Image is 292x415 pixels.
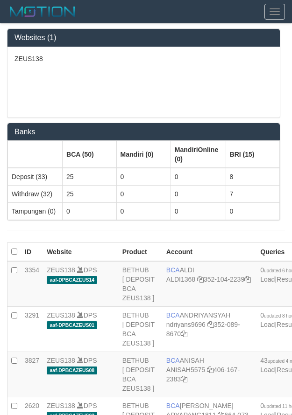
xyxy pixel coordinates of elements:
[166,402,180,409] span: BCA
[43,261,119,307] td: DPS
[166,266,180,274] span: BCA
[260,321,275,328] a: Load
[166,311,180,319] span: BCA
[14,128,273,136] h3: Banks
[119,352,163,397] td: BETHUB [ DEPOSIT BCA ZEUS138 ]
[226,141,279,168] th: Group: activate to sort column ascending
[63,168,117,186] td: 25
[207,366,214,373] a: Copy ANISAH5575 to clipboard
[43,307,119,352] td: DPS
[171,203,226,220] td: 0
[260,366,275,373] a: Load
[63,186,117,203] td: 25
[171,168,226,186] td: 0
[171,141,226,168] th: Group: activate to sort column ascending
[116,141,171,168] th: Group: activate to sort column ascending
[226,168,279,186] td: 8
[14,34,273,42] h3: Websites (1)
[14,54,273,63] p: ZEUS138
[8,203,63,220] td: Tampungan (0)
[47,357,75,364] a: ZEUS138
[166,357,180,364] span: BCA
[207,321,214,328] a: Copy ndriyans9696 to clipboard
[116,203,171,220] td: 0
[166,366,205,373] a: ANISAH5575
[119,307,163,352] td: BETHUB [ DEPOSIT BCA ZEUS138 ]
[21,243,43,262] th: ID
[226,203,279,220] td: 0
[181,330,187,338] a: Copy 3520898670 to clipboard
[43,352,119,397] td: DPS
[226,186,279,203] td: 7
[116,168,171,186] td: 0
[43,243,119,262] th: Website
[166,276,195,283] a: ALDI1368
[8,168,63,186] td: Deposit (33)
[47,266,75,274] a: ZEUS138
[163,243,256,262] th: Account
[8,141,63,168] th: Group: activate to sort column ascending
[21,261,43,307] td: 3354
[260,276,275,283] a: Load
[181,375,187,383] a: Copy 4061672383 to clipboard
[63,203,117,220] td: 0
[47,321,97,329] span: aaf-DPBCAZEUS01
[63,141,117,168] th: Group: activate to sort column ascending
[7,5,78,19] img: MOTION_logo.png
[47,276,97,284] span: aaf-DPBCAZEUS14
[119,243,163,262] th: Product
[8,186,63,203] td: Withdraw (32)
[166,321,206,328] a: ndriyans9696
[21,307,43,352] td: 3291
[21,352,43,397] td: 3827
[163,307,256,352] td: ANDRIYANSYAH 352-089-8670
[244,276,251,283] a: Copy 3521042239 to clipboard
[47,311,75,319] a: ZEUS138
[47,367,97,374] span: aaf-DPBCAZEUS08
[163,352,256,397] td: ANISAH 406-167-2383
[171,186,226,203] td: 0
[163,261,256,307] td: ALDI 352-104-2239
[47,402,75,409] a: ZEUS138
[116,186,171,203] td: 0
[197,276,204,283] a: Copy ALDI1368 to clipboard
[119,261,163,307] td: BETHUB [ DEPOSIT BCA ZEUS138 ]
